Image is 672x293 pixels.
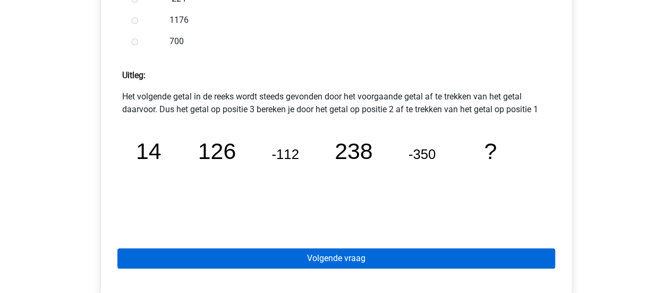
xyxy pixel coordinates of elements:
[484,138,497,163] tspan: ?
[135,138,161,163] tspan: 14
[335,138,373,163] tspan: 238
[122,90,550,116] p: Het volgende getal in de reeks wordt steeds gevonden door het voorgaande getal af te trekken van ...
[198,138,236,163] tspan: 126
[117,248,555,269] a: Volgende vraag
[122,70,146,80] strong: Uitleg:
[169,14,537,27] label: 1176
[169,35,537,48] label: 700
[409,146,437,161] tspan: -350
[272,146,300,161] tspan: -112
